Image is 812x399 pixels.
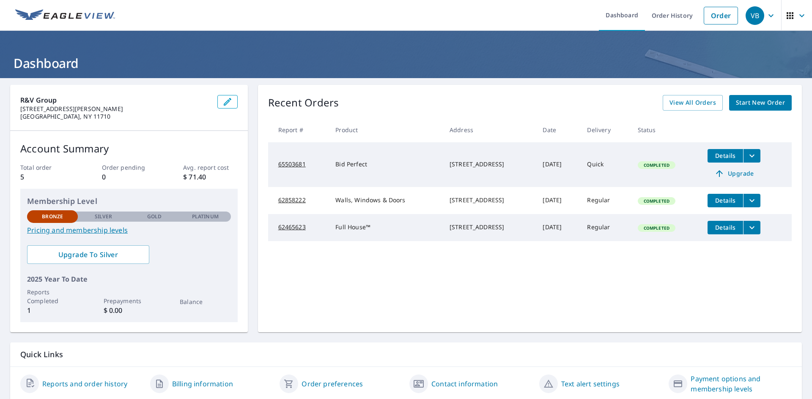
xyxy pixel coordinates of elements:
span: Details [713,196,738,204]
th: Product [329,117,443,142]
th: Date [536,117,580,142]
th: Address [443,117,536,142]
p: Order pending [102,163,156,172]
tcxspan: Call 62858222 via 3CX [278,196,306,204]
span: Completed [639,162,675,168]
p: [STREET_ADDRESS][PERSON_NAME] [20,105,211,113]
th: Report # [268,117,329,142]
td: Bid Perfect [329,142,443,187]
p: Gold [147,213,162,220]
a: Upgrade To Silver [27,245,149,264]
tcxspan: Call 65503681 via 3CX [278,160,306,168]
th: Delivery [580,117,631,142]
td: Full House™ [329,214,443,241]
h1: Dashboard [10,54,802,72]
p: [GEOGRAPHIC_DATA], NY 11710 [20,113,211,120]
a: Order preferences [302,379,363,389]
span: Details [713,223,738,231]
a: Contact information [431,379,498,389]
p: Silver [95,213,112,220]
td: [DATE] [536,214,580,241]
div: VB [746,6,764,25]
td: [DATE] [536,142,580,187]
span: Start New Order [736,98,785,108]
p: Prepayments [104,296,154,305]
button: filesDropdownBtn-62858222 [743,194,760,207]
p: Avg. report cost [183,163,237,172]
a: Order [704,7,738,24]
p: Platinum [192,213,219,220]
span: Completed [639,198,675,204]
button: detailsBtn-62858222 [708,194,743,207]
button: detailsBtn-62465623 [708,221,743,234]
p: Total order [20,163,74,172]
button: filesDropdownBtn-65503681 [743,149,760,163]
a: Text alert settings [561,379,620,389]
a: Start New Order [729,95,792,111]
div: [STREET_ADDRESS] [450,160,529,168]
img: EV Logo [15,9,115,22]
p: 1 [27,305,78,315]
p: 5 [20,172,74,182]
a: Billing information [172,379,233,389]
div: [STREET_ADDRESS] [450,223,529,231]
td: Regular [580,187,631,214]
p: 2025 Year To Date [27,274,231,284]
button: filesDropdownBtn-62465623 [743,221,760,234]
p: R&V Group [20,95,211,105]
a: Pricing and membership levels [27,225,231,235]
td: Quick [580,142,631,187]
a: View All Orders [663,95,723,111]
p: 0 [102,172,156,182]
td: Regular [580,214,631,241]
button: detailsBtn-65503681 [708,149,743,163]
td: [DATE] [536,187,580,214]
p: Recent Orders [268,95,339,111]
a: Upgrade [708,167,760,180]
p: $ 0.00 [104,305,154,315]
p: Reports Completed [27,288,78,305]
span: Upgrade [713,168,755,179]
p: $ 71.40 [183,172,237,182]
p: Quick Links [20,349,792,360]
span: Completed [639,225,675,231]
td: Walls, Windows & Doors [329,187,443,214]
div: [STREET_ADDRESS] [450,196,529,204]
p: Account Summary [20,141,238,156]
p: Membership Level [27,195,231,207]
th: Status [631,117,701,142]
a: Reports and order history [42,379,127,389]
span: View All Orders [669,98,716,108]
tcxspan: Call 62465623 via 3CX [278,223,306,231]
p: Balance [180,297,230,306]
p: Bronze [42,213,63,220]
a: Payment options and membership levels [691,374,792,394]
span: Upgrade To Silver [34,250,143,259]
span: Details [713,152,738,160]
